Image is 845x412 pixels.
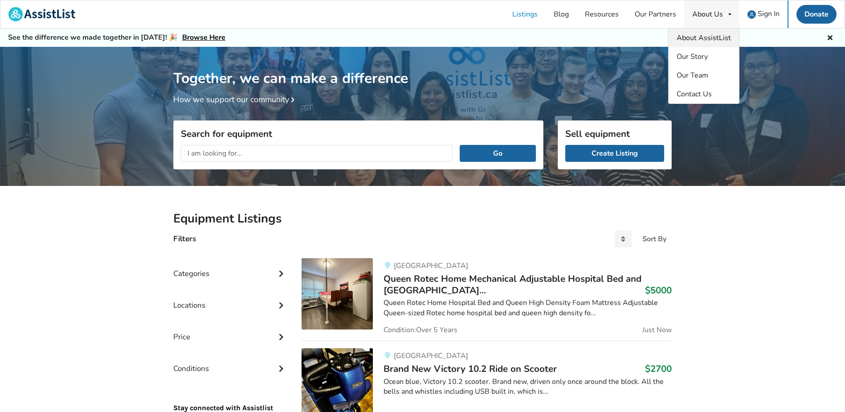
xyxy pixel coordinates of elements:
[645,363,672,375] h3: $2700
[758,9,780,19] span: Sign In
[627,0,684,28] a: Our Partners
[173,234,196,244] h4: Filters
[747,10,756,19] img: user icon
[384,363,557,375] span: Brand New Victory 10.2 Ride on Scooter
[173,314,287,346] div: Price
[546,0,577,28] a: Blog
[182,33,225,42] a: Browse Here
[173,47,672,87] h1: Together, we can make a difference
[645,284,672,296] h3: $5000
[394,261,468,271] span: [GEOGRAPHIC_DATA]
[677,52,708,62] span: Our Story
[173,94,298,105] a: How we support our community
[677,33,731,43] span: About AssistList
[302,258,672,341] a: bedroom equipment-queen rotec home mechanical adjustable hospital bed and queen high density foam...
[384,326,457,334] span: Condition: Over 5 Years
[642,235,666,243] div: Sort By
[173,251,287,283] div: Categories
[181,145,453,162] input: I am looking for...
[173,346,287,378] div: Conditions
[181,128,536,140] h3: Search for equipment
[565,128,664,140] h3: Sell equipment
[677,70,708,80] span: Our Team
[739,0,788,28] a: user icon Sign In
[394,351,468,361] span: [GEOGRAPHIC_DATA]
[8,33,225,42] h5: See the difference we made together in [DATE]! 🎉
[504,0,546,28] a: Listings
[384,377,672,397] div: Ocean blue, Victory 10.2 scooter. Brand new, driven only once around the block. All the bells and...
[384,272,641,297] span: Queen Rotec Home Mechanical Adjustable Hospital Bed and [GEOGRAPHIC_DATA]...
[8,7,75,21] img: assistlist-logo
[796,5,837,24] a: Donate
[565,145,664,162] a: Create Listing
[692,11,723,18] div: About Us
[577,0,627,28] a: Resources
[302,258,373,330] img: bedroom equipment-queen rotec home mechanical adjustable hospital bed and queen high density foam...
[173,211,672,227] h2: Equipment Listings
[173,283,287,314] div: Locations
[677,89,712,99] span: Contact Us
[384,298,672,318] div: Queen Rotec Home Hospital Bed and Queen High Density Foam Mattress Adjustable Queen-sized Rotec h...
[460,145,536,162] button: Go
[642,326,672,334] span: Just Now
